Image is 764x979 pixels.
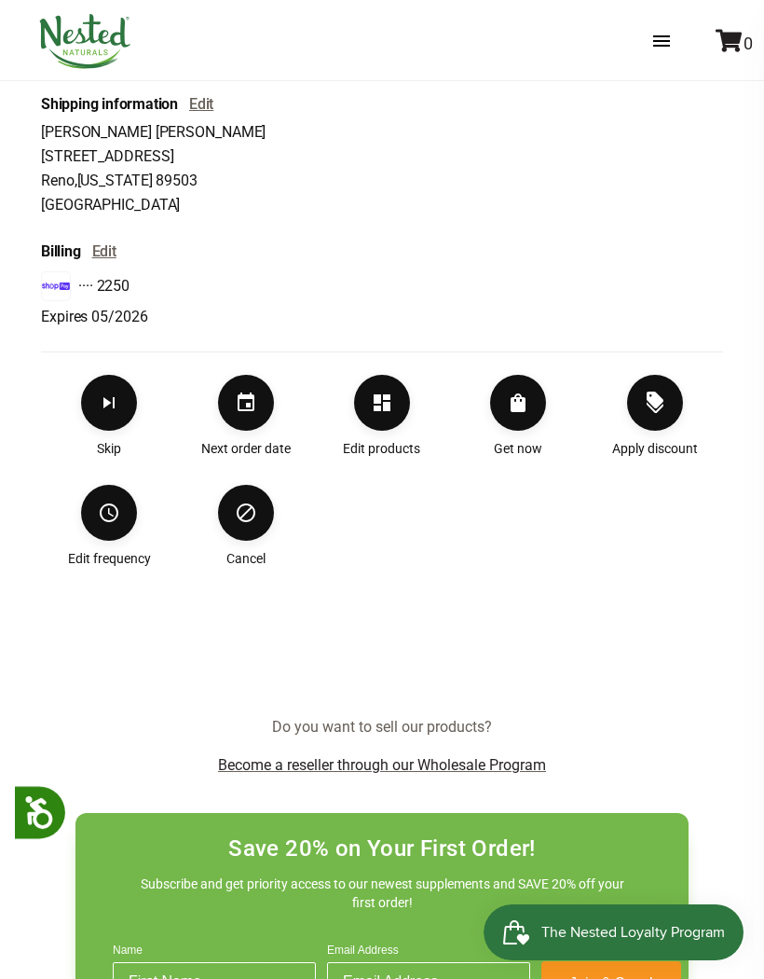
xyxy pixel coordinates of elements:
span: Skip [97,438,121,459]
span: Billing [41,240,81,264]
div: Make changes for subscription [41,375,723,569]
span: ···· 2250 [78,274,130,298]
span: [PERSON_NAME] [PERSON_NAME] [41,120,723,145]
span: Expires 05/2026 [41,305,148,329]
span: Cancel [226,548,266,569]
button: Set your next order date [218,375,274,431]
span: Shipping information [41,92,178,117]
span: Next order date [201,438,291,459]
iframe: Button to open loyalty program pop-up [484,904,745,960]
span: Get now [494,438,542,459]
button: Edit products [354,375,410,431]
label: Email Address [327,944,530,962]
span: Edit products [343,438,420,459]
span: [GEOGRAPHIC_DATA] [41,193,723,217]
img: svg%3E [41,271,71,301]
p: Subscribe and get priority access to our newest supplements and SAVE 20% off your first order! [132,875,632,912]
button: Cancel [218,485,274,541]
button: Edit [92,240,116,264]
a: Become a reseller through our Wholesale Program [218,756,546,774]
span: [STREET_ADDRESS] [41,145,723,169]
button: Skip subscription [81,375,137,431]
a: 0 [716,34,753,53]
span: Edit frequency [68,548,151,569]
span: Apply discount [612,438,698,459]
button: Apply discount [627,375,683,431]
span: 0 [744,34,753,53]
button: Edit [189,92,213,117]
button: Edit frequency [81,485,137,541]
img: Nested Naturals [38,14,131,69]
label: Name [113,944,316,962]
span: Reno , [US_STATE] 89503 [41,169,723,193]
h4: Save 20% on Your First Order! [228,835,536,862]
button: Order Now [490,375,546,431]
